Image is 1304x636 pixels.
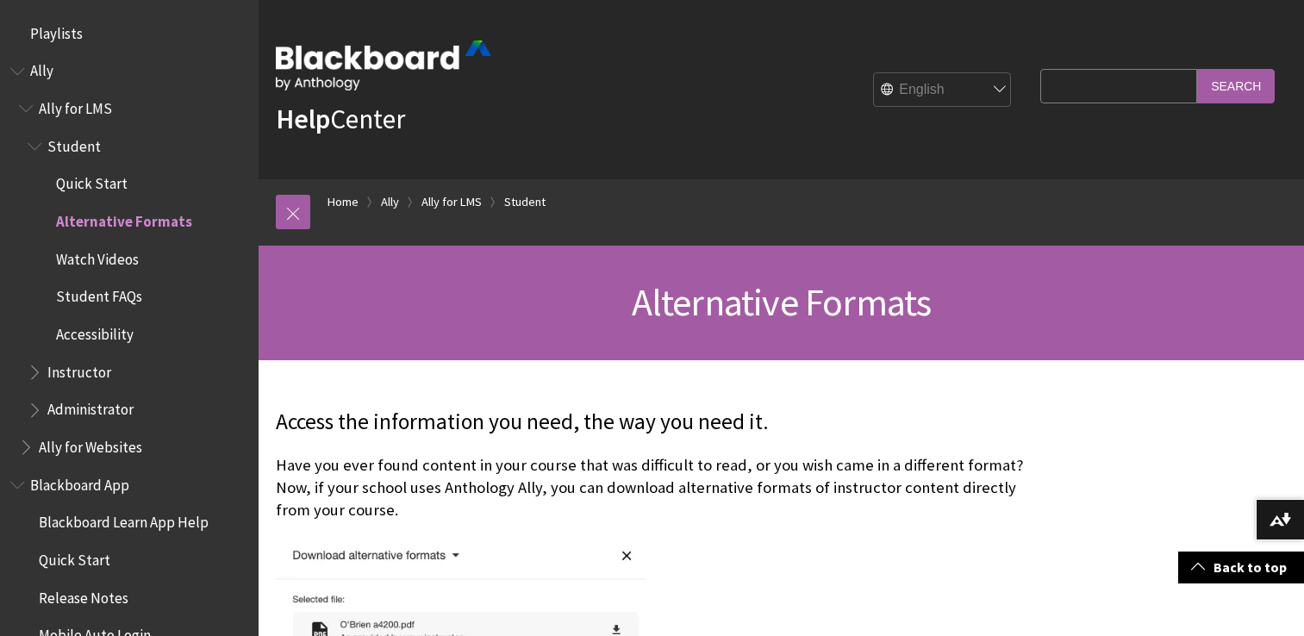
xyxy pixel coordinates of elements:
[276,454,1032,522] p: Have you ever found content in your course that was difficult to read, or you wish came in a diff...
[56,320,134,343] span: Accessibility
[10,19,248,48] nav: Book outline for Playlists
[39,508,209,532] span: Blackboard Learn App Help
[874,73,1012,108] select: Site Language Selector
[381,191,399,213] a: Ally
[39,433,142,456] span: Ally for Websites
[47,132,101,155] span: Student
[276,41,491,90] img: Blackboard by Anthology
[632,278,932,326] span: Alternative Formats
[504,191,546,213] a: Student
[421,191,482,213] a: Ally for LMS
[56,207,192,230] span: Alternative Formats
[10,57,248,462] nav: Book outline for Anthology Ally Help
[56,170,128,193] span: Quick Start
[47,396,134,419] span: Administrator
[39,546,110,569] span: Quick Start
[30,57,53,80] span: Ally
[39,94,112,117] span: Ally for LMS
[39,583,128,607] span: Release Notes
[276,102,330,136] strong: Help
[56,283,142,306] span: Student FAQs
[56,245,139,268] span: Watch Videos
[30,19,83,42] span: Playlists
[1197,69,1275,103] input: Search
[276,407,1032,438] p: Access the information you need, the way you need it.
[30,471,129,494] span: Blackboard App
[47,358,111,381] span: Instructor
[328,191,359,213] a: Home
[276,102,405,136] a: HelpCenter
[1178,552,1304,583] a: Back to top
